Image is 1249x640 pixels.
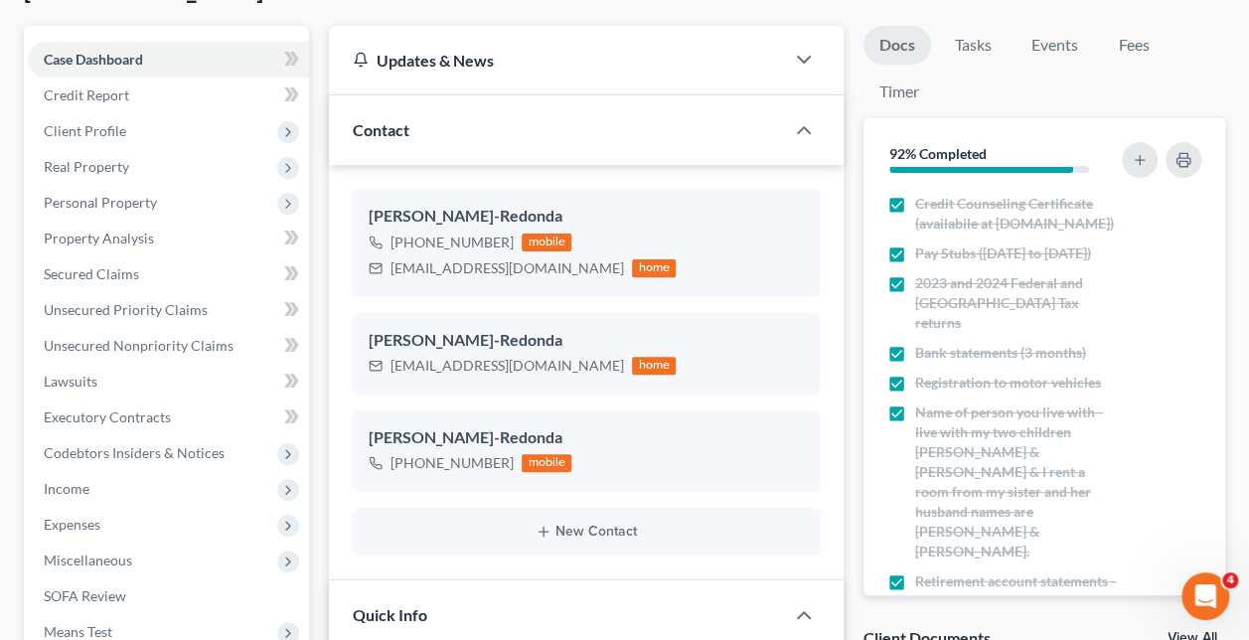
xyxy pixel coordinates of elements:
a: Docs [863,26,931,65]
div: [PHONE_NUMBER] [390,453,514,473]
span: Quick Info [353,605,427,624]
span: Expenses [44,516,100,533]
span: Means Test [44,623,112,640]
a: SOFA Review [28,578,309,614]
span: Codebtors Insiders & Notices [44,444,225,461]
span: Executory Contracts [44,408,171,425]
a: Fees [1102,26,1166,65]
span: Unsecured Priority Claims [44,301,208,318]
span: Credit Report [44,86,129,103]
span: Property Analysis [44,230,154,246]
div: [PERSON_NAME]-Redonda [369,329,804,353]
div: [PHONE_NUMBER] [390,233,514,252]
span: Income [44,480,89,497]
span: Bank statements (3 months) [915,343,1086,363]
a: Executory Contracts [28,400,309,435]
div: Updates & News [353,50,760,71]
div: [EMAIL_ADDRESS][DOMAIN_NAME] [390,356,624,376]
iframe: Intercom live chat [1181,572,1229,620]
span: Case Dashboard [44,51,143,68]
button: New Contact [369,524,804,540]
div: [PERSON_NAME]-Redonda [369,426,804,450]
a: Secured Claims [28,256,309,292]
div: mobile [522,454,571,472]
span: Personal Property [44,194,157,211]
a: Credit Report [28,78,309,113]
a: Property Analysis [28,221,309,256]
span: Unsecured Nonpriority Claims [44,337,234,354]
span: Miscellaneous [44,552,132,568]
strong: 92% Completed [889,145,987,162]
span: Retirement account statements - 401K through work [915,571,1118,611]
a: Timer [863,73,935,111]
a: Case Dashboard [28,42,309,78]
span: Real Property [44,158,129,175]
span: 2023 and 2024 Federal and [GEOGRAPHIC_DATA] Tax returns [915,273,1118,333]
div: mobile [522,234,571,251]
a: Lawsuits [28,364,309,400]
a: Unsecured Priority Claims [28,292,309,328]
span: 4 [1222,572,1238,588]
div: home [632,259,676,277]
a: Unsecured Nonpriority Claims [28,328,309,364]
span: Pay Stubs ([DATE] to [DATE]) [915,243,1091,263]
span: Credit Counseling Certificate (availabile at [DOMAIN_NAME]) [915,194,1118,234]
span: Client Profile [44,122,126,139]
span: Contact [353,120,409,139]
span: Name of person you live with - live with my two children [PERSON_NAME] & [PERSON_NAME] & I rent a... [915,402,1118,561]
span: SOFA Review [44,587,126,604]
div: home [632,357,676,375]
span: Lawsuits [44,373,97,390]
span: Secured Claims [44,265,139,282]
a: Tasks [939,26,1008,65]
span: Registration to motor vehicles [915,373,1101,393]
a: Events [1015,26,1094,65]
div: [EMAIL_ADDRESS][DOMAIN_NAME] [390,258,624,278]
div: [PERSON_NAME]-Redonda [369,205,804,229]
